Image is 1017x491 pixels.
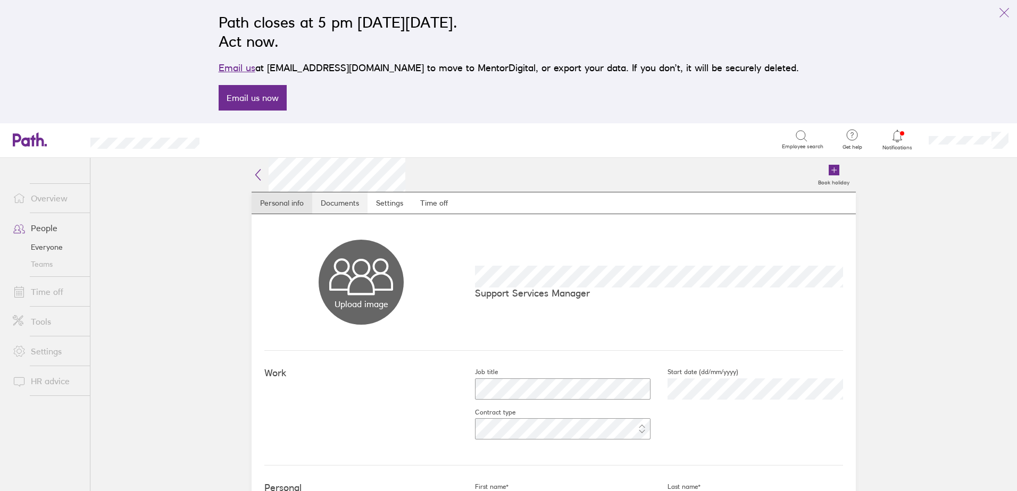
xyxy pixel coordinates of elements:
label: First name* [458,482,508,491]
a: Book holiday [812,158,856,192]
a: Personal info [252,192,312,214]
a: Time off [4,281,90,302]
a: People [4,217,90,239]
p: Support Services Manager [475,287,843,299]
label: Start date (dd/mm/yyyy) [651,368,738,376]
span: Notifications [880,145,915,151]
a: Time off [412,192,456,214]
span: Get help [835,144,870,150]
h2: Path closes at 5 pm [DATE][DATE]. Act now. [219,13,799,51]
span: Employee search [782,143,823,150]
a: Overview [4,188,90,209]
a: Tools [4,311,90,332]
a: Everyone [4,239,90,256]
a: Teams [4,256,90,273]
a: Settings [4,341,90,362]
p: at [EMAIL_ADDRESS][DOMAIN_NAME] to move to MentorDigital, or export your data. If you don’t, it w... [219,61,799,75]
a: Notifications [880,129,915,151]
label: Book holiday [812,176,856,186]
a: Settings [368,192,412,214]
div: Search [228,134,255,144]
a: Email us now [219,85,287,111]
label: Job title [458,368,498,376]
h4: Work [264,368,458,379]
a: HR advice [4,370,90,392]
a: Documents [312,192,368,214]
label: Last name* [651,482,701,491]
label: Contract type [458,408,515,417]
a: Email us [219,62,255,73]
